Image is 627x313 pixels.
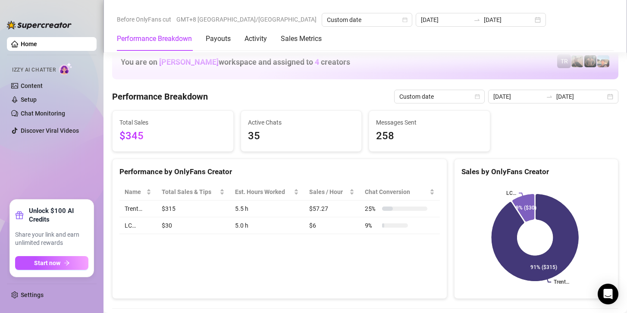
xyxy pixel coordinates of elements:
a: Chat Monitoring [21,110,65,117]
text: Trent… [554,279,570,285]
img: AI Chatter [59,63,72,75]
input: End date [556,92,605,101]
span: 25 % [365,204,379,213]
td: $6 [304,217,360,234]
span: Izzy AI Chatter [12,66,56,74]
span: calendar [402,17,408,22]
td: 5.5 h [230,200,304,217]
span: to [546,93,553,100]
span: 4 [315,57,319,66]
span: gift [15,211,24,219]
div: Sales Metrics [281,34,322,44]
th: Total Sales & Tips [157,184,230,200]
span: $345 [119,128,226,144]
div: Open Intercom Messenger [598,284,618,304]
span: TR [561,56,568,66]
input: Start date [421,15,470,25]
img: Zach [597,55,609,67]
img: LC [571,55,583,67]
a: Settings [21,291,44,298]
span: swap-right [546,93,553,100]
a: Home [21,41,37,47]
strong: Unlock $100 AI Credits [29,207,88,224]
span: Total Sales & Tips [162,187,218,197]
img: Trent [584,55,596,67]
h1: You are on workspace and assigned to creators [121,57,350,67]
span: Name [125,187,144,197]
a: Content [21,82,43,89]
span: 258 [376,128,483,144]
span: Custom date [327,13,407,26]
h4: Performance Breakdown [112,91,208,103]
span: Messages Sent [376,118,483,127]
div: Performance by OnlyFans Creator [119,166,440,178]
button: Start nowarrow-right [15,256,88,270]
span: arrow-right [64,260,70,266]
div: Performance Breakdown [117,34,192,44]
a: Discover Viral Videos [21,127,79,134]
th: Sales / Hour [304,184,360,200]
span: Chat Conversion [365,187,428,197]
span: calendar [475,94,480,99]
span: [PERSON_NAME] [159,57,219,66]
td: Trent… [119,200,157,217]
td: $30 [157,217,230,234]
span: Total Sales [119,118,226,127]
td: $57.27 [304,200,360,217]
span: Custom date [399,90,480,103]
td: $315 [157,200,230,217]
span: Start now [34,260,60,266]
div: Sales by OnlyFans Creator [461,166,611,178]
td: LC… [119,217,157,234]
span: Sales / Hour [309,187,348,197]
td: 5.0 h [230,217,304,234]
text: LC… [506,190,516,196]
div: Est. Hours Worked [235,187,292,197]
span: to [473,16,480,23]
span: GMT+8 [GEOGRAPHIC_DATA]/[GEOGRAPHIC_DATA] [176,13,317,26]
th: Chat Conversion [360,184,440,200]
div: Activity [245,34,267,44]
span: swap-right [473,16,480,23]
a: Setup [21,96,37,103]
th: Name [119,184,157,200]
span: 35 [248,128,355,144]
span: Before OnlyFans cut [117,13,171,26]
input: Start date [493,92,542,101]
span: Share your link and earn unlimited rewards [15,231,88,247]
img: logo-BBDzfeDw.svg [7,21,72,29]
span: Active Chats [248,118,355,127]
input: End date [484,15,533,25]
span: 9 % [365,221,379,230]
div: Payouts [206,34,231,44]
